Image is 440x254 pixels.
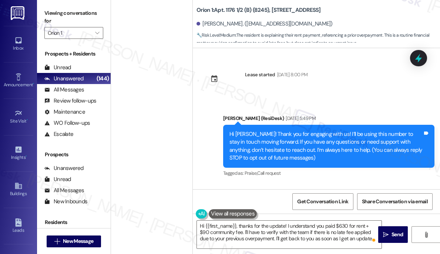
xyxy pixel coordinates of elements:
a: Leads [4,216,33,236]
button: Get Conversation Link [292,193,353,210]
b: Orion 1: Apt. 1176 1/2 (B) (8245), [STREET_ADDRESS] [197,6,321,14]
span: • [26,154,27,159]
i:  [54,238,60,244]
div: Residents [37,218,111,226]
i:  [423,232,429,238]
span: • [33,81,34,86]
div: New Inbounds [44,198,87,205]
div: Tagged as: [223,168,434,178]
textarea: To enrich screen reader interactions, please activate Accessibility in Grammarly extension settings [197,221,382,248]
div: WO Follow-ups [44,119,90,127]
i:  [95,30,99,36]
img: ResiDesk Logo [11,6,26,20]
label: Viewing conversations for [44,7,103,27]
div: [PERSON_NAME] (ResiDesk) [223,114,434,125]
a: Site Visit • [4,107,33,127]
div: Maintenance [44,108,85,116]
div: [DATE] 5:49 PM [284,114,316,122]
button: New Message [47,235,101,247]
span: Praise , [245,170,257,176]
span: : The resident is explaining their rent payment, referencing a prior overpayment. This is a routi... [197,31,440,47]
div: [DATE] 8:00 PM [275,71,308,78]
button: Send [378,226,408,243]
span: Send [392,231,403,238]
div: Unread [44,176,71,183]
div: Hi [PERSON_NAME]! Thank you for engaging with us! I’ll be using this number to stay in touch movi... [229,130,423,162]
span: New Message [63,237,93,245]
div: All Messages [44,187,84,194]
span: Share Conversation via email [362,198,428,205]
span: Get Conversation Link [297,198,348,205]
div: Prospects + Residents [37,50,111,58]
div: All Messages [44,86,84,94]
div: Unread [44,64,71,71]
a: Insights • [4,143,33,163]
button: Share Conversation via email [357,193,433,210]
span: Call request [257,170,281,176]
span: • [27,117,28,123]
div: Prospects [37,151,111,158]
div: Unanswered [44,164,84,172]
input: All communities [48,27,91,39]
div: Unanswered [44,75,84,83]
div: Escalate [44,130,73,138]
div: (144) [95,73,111,84]
div: Review follow-ups [44,97,96,105]
a: Buildings [4,180,33,200]
div: [PERSON_NAME]. ([EMAIL_ADDRESS][DOMAIN_NAME]) [197,20,333,28]
strong: 🔧 Risk Level: Medium [197,32,236,38]
a: Inbox [4,34,33,54]
i:  [383,232,389,238]
div: Lease started [245,71,275,78]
